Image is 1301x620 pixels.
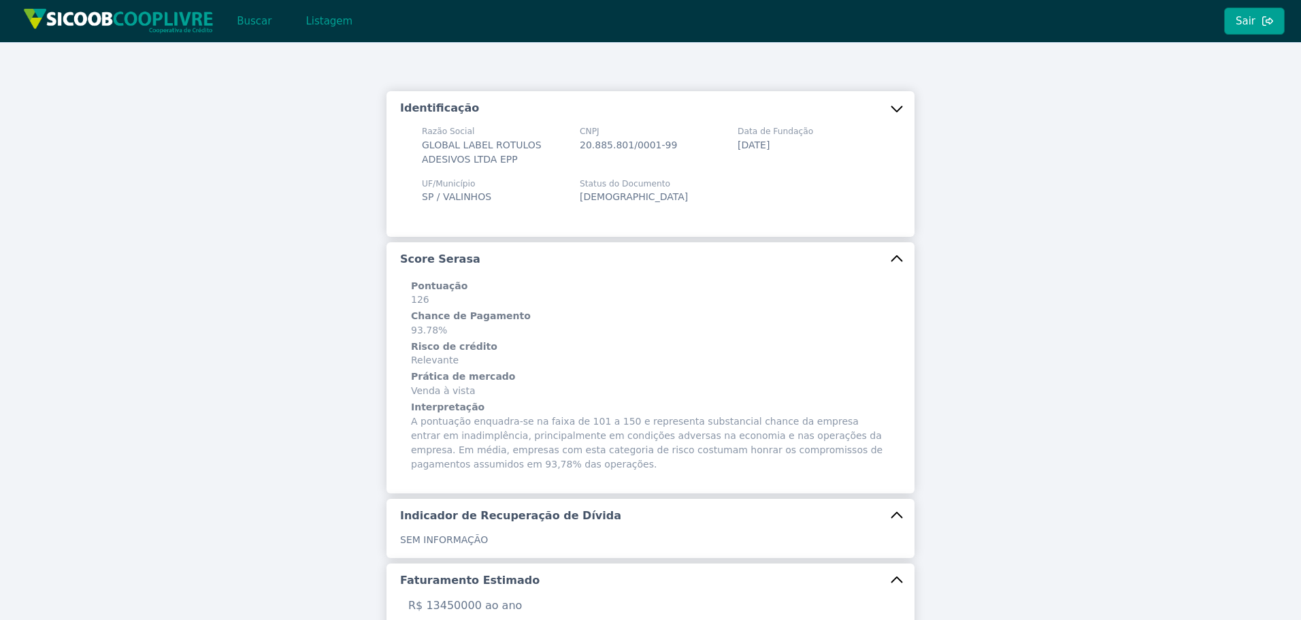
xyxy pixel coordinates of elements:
[400,534,488,545] span: SEM INFORMAÇÃO
[411,370,890,384] h6: Prática de mercado
[400,101,479,116] h5: Identificação
[738,125,813,137] span: Data de Fundação
[411,370,890,398] span: Venda à vista
[411,310,890,323] h6: Chance de Pagamento
[386,499,915,533] button: Indicador de Recuperação de Dívida
[580,140,677,150] span: 20.885.801/0001-99
[1224,7,1285,35] button: Sair
[422,191,491,202] span: SP / VALINHOS
[386,564,915,598] button: Faturamento Estimado
[23,8,214,33] img: img/sicoob_cooplivre.png
[411,280,890,308] span: 126
[411,280,890,293] h6: Pontuação
[411,401,890,414] h6: Interpretação
[422,178,491,190] span: UF/Município
[400,508,621,523] h5: Indicador de Recuperação de Dívida
[386,91,915,125] button: Identificação
[411,340,890,354] h6: Risco de crédito
[400,598,901,614] p: R$ 13450000 ao ano
[225,7,283,35] button: Buscar
[294,7,364,35] button: Listagem
[400,252,480,267] h5: Score Serasa
[411,340,890,368] span: Relevante
[411,401,890,472] span: A pontuação enquadra-se na faixa de 101 a 150 e representa substancial chance da empresa entrar e...
[580,178,688,190] span: Status do Documento
[400,573,540,588] h5: Faturamento Estimado
[580,191,688,202] span: [DEMOGRAPHIC_DATA]
[411,310,890,338] span: 93.78%
[738,140,770,150] span: [DATE]
[580,125,677,137] span: CNPJ
[422,125,563,137] span: Razão Social
[386,242,915,276] button: Score Serasa
[422,140,542,165] span: GLOBAL LABEL ROTULOS ADESIVOS LTDA EPP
